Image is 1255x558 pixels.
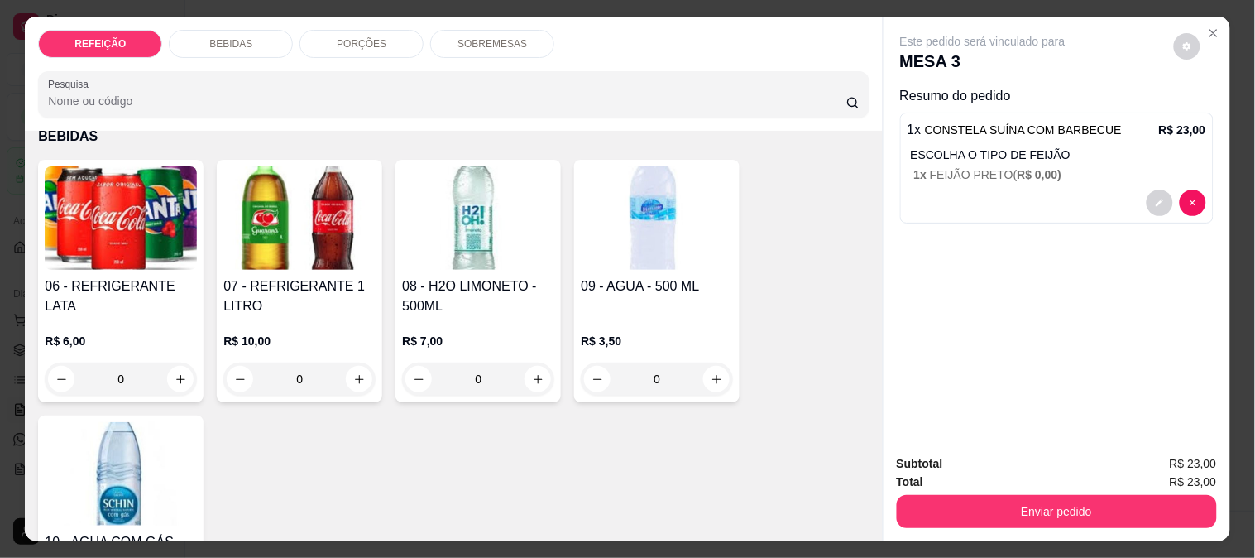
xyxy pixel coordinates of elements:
[900,86,1214,106] p: Resumo do pedido
[900,50,1066,73] p: MESA 3
[223,166,376,270] img: product-image
[908,120,1122,140] p: 1 x
[48,77,94,91] label: Pesquisa
[581,166,733,270] img: product-image
[45,333,197,349] p: R$ 6,00
[457,37,527,51] p: SOBREMESAS
[402,277,554,316] h4: 08 - H2O LIMONETO - 500ML
[223,333,376,349] p: R$ 10,00
[581,277,733,296] h4: 09 - AGUA - 500 ML
[45,422,197,526] img: product-image
[525,366,551,392] button: increase-product-quantity
[900,33,1066,50] p: Este pedido será vinculado para
[1174,33,1200,60] button: decrease-product-quantity
[584,366,611,392] button: decrease-product-quantity
[1159,122,1206,138] p: R$ 23,00
[45,532,197,552] h4: 10 - AGUA COM GÁS
[405,366,432,392] button: decrease-product-quantity
[74,37,126,51] p: REFEIÇÃO
[1200,20,1227,46] button: Close
[703,366,730,392] button: increase-product-quantity
[581,333,733,349] p: R$ 3,50
[911,147,1206,163] p: ESCOLHA O TIPO DE FEIJÃO
[402,166,554,270] img: product-image
[337,37,386,51] p: PORÇÕES
[914,168,930,181] span: 1 x
[45,277,197,316] h4: 06 - REFRIGERANTE LATA
[38,127,869,147] p: BEBIDAS
[223,277,376,316] h4: 07 - REFRIGERANTE 1 LITRO
[897,495,1217,528] button: Enviar pedido
[209,37,252,51] p: BEBIDAS
[1147,190,1173,216] button: decrease-product-quantity
[1018,168,1062,181] span: R$ 0,00 )
[48,93,846,109] input: Pesquisa
[402,333,554,349] p: R$ 7,00
[897,457,943,470] strong: Subtotal
[1180,190,1206,216] button: decrease-product-quantity
[45,166,197,270] img: product-image
[914,166,1206,183] p: FEIJÃO PRETO (
[925,123,1122,137] span: CONSTELA SUÍNA COM BARBECUE
[897,475,923,488] strong: Total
